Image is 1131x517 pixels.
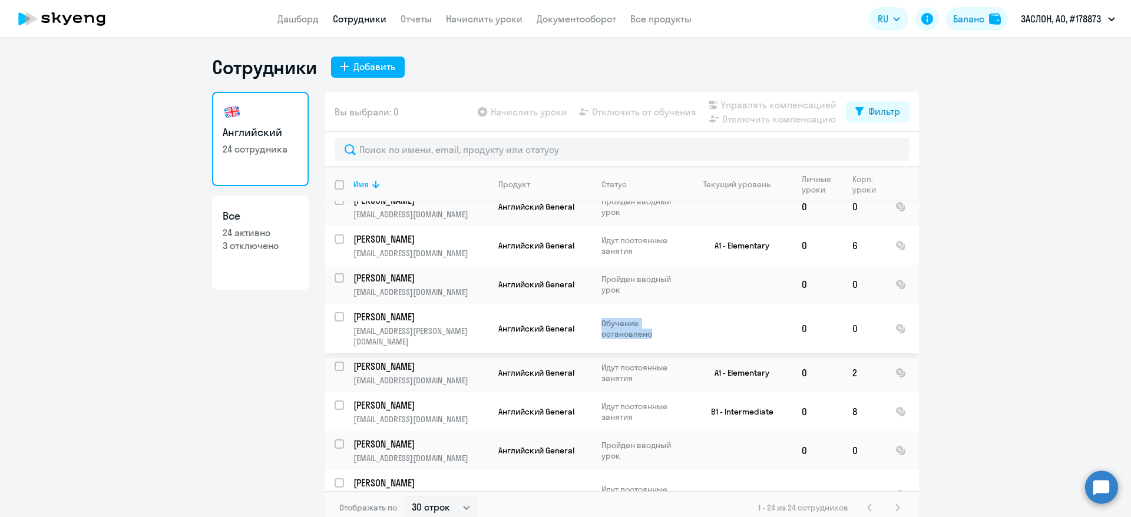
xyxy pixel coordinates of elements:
[401,13,432,25] a: Отчеты
[946,7,1008,31] button: Балансbalance
[353,453,488,463] p: [EMAIL_ADDRESS][DOMAIN_NAME]
[843,226,886,265] td: 6
[498,179,530,190] div: Продукт
[601,440,682,461] p: Пройден вводный урок
[1015,5,1121,33] button: ЗАСЛОН, АО, #178873
[223,226,298,239] p: 24 активно
[353,271,488,284] a: [PERSON_NAME]
[792,353,843,392] td: 0
[353,179,369,190] div: Имя
[852,174,878,195] div: Корп. уроки
[792,431,843,470] td: 0
[601,179,627,190] div: Статус
[353,209,488,220] p: [EMAIL_ADDRESS][DOMAIN_NAME]
[353,310,488,323] a: [PERSON_NAME]
[223,125,298,140] h3: Английский
[335,105,399,119] span: Вы выбрали: 0
[353,399,487,412] p: [PERSON_NAME]
[601,484,682,505] p: Идут постоянные занятия
[353,438,487,450] p: [PERSON_NAME]
[843,353,886,392] td: 2
[498,279,574,290] span: Английский General
[601,179,682,190] div: Статус
[852,174,885,195] div: Корп. уроки
[353,271,487,284] p: [PERSON_NAME]
[335,138,910,161] input: Поиск по имени, email, продукту или статусу
[843,431,886,470] td: 0
[353,287,488,297] p: [EMAIL_ADDRESS][DOMAIN_NAME]
[353,326,488,347] p: [EMAIL_ADDRESS][PERSON_NAME][DOMAIN_NAME]
[683,353,792,392] td: A1 - Elementary
[353,179,488,190] div: Имя
[353,375,488,386] p: [EMAIL_ADDRESS][DOMAIN_NAME]
[843,304,886,353] td: 0
[601,274,682,295] p: Пройден вводный урок
[498,201,574,212] span: Английский General
[703,179,770,190] div: Текущий уровень
[601,401,682,422] p: Идут постоянные занятия
[353,399,488,412] a: [PERSON_NAME]
[601,362,682,383] p: Идут постоянные занятия
[333,13,386,25] a: Сотрудники
[601,235,682,256] p: Идут постоянные занятия
[223,142,298,155] p: 24 сотрудника
[353,438,488,450] a: [PERSON_NAME]
[537,13,616,25] a: Документооборот
[843,392,886,431] td: 8
[331,57,405,78] button: Добавить
[630,13,692,25] a: Все продукты
[498,406,574,417] span: Английский General
[223,239,298,252] p: 3 отключено
[353,360,487,373] p: [PERSON_NAME]
[353,360,488,373] a: [PERSON_NAME]
[498,179,591,190] div: Продукт
[498,323,574,334] span: Английский General
[601,318,682,339] p: Обучение остановлено
[353,233,488,246] a: [PERSON_NAME]
[212,92,309,186] a: Английский24 сотрудника
[601,196,682,217] p: Пройден вводный урок
[498,240,574,251] span: Английский General
[802,174,835,195] div: Личные уроки
[869,7,908,31] button: RU
[802,174,842,195] div: Личные уроки
[692,179,792,190] div: Текущий уровень
[683,392,792,431] td: B1 - Intermediate
[277,13,319,25] a: Дашборд
[339,502,399,513] span: Отображать по:
[792,226,843,265] td: 0
[989,13,1001,25] img: balance
[212,55,317,79] h1: Сотрудники
[792,265,843,304] td: 0
[223,102,242,121] img: english
[792,392,843,431] td: 0
[212,195,309,290] a: Все24 активно3 отключено
[353,233,487,246] p: [PERSON_NAME]
[498,367,574,378] span: Английский General
[868,104,900,118] div: Фильтр
[843,265,886,304] td: 0
[353,414,488,425] p: [EMAIL_ADDRESS][DOMAIN_NAME]
[792,187,843,226] td: 0
[846,101,910,122] button: Фильтр
[843,187,886,226] td: 0
[498,489,574,500] span: Английский General
[953,12,984,26] div: Баланс
[446,13,522,25] a: Начислить уроки
[1021,12,1101,26] p: ЗАСЛОН, АО, #178873
[353,59,395,74] div: Добавить
[683,226,792,265] td: A1 - Elementary
[353,310,487,323] p: [PERSON_NAME]
[223,208,298,224] h3: Все
[353,476,487,489] p: [PERSON_NAME]
[878,12,888,26] span: RU
[498,445,574,456] span: Английский General
[758,502,848,513] span: 1 - 24 из 24 сотрудников
[353,248,488,258] p: [EMAIL_ADDRESS][DOMAIN_NAME]
[353,476,488,489] a: [PERSON_NAME]
[792,304,843,353] td: 0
